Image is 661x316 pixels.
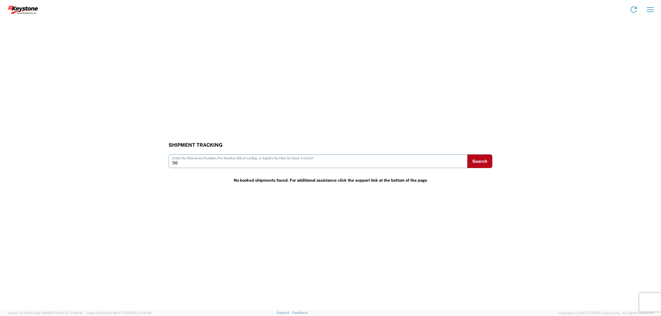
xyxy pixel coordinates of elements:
img: kao [7,6,38,14]
a: Feedback [292,311,308,314]
span: Client: 2025.16.0-8fc0770 [86,311,151,315]
span: [DATE] 10:40:19 [127,311,151,315]
span: [DATE] 10:56:16 [59,311,83,315]
span: Copyright © [DATE]-[DATE] Agistix Inc., All Rights Reserved [558,310,654,316]
span: Server: 2025.16.0-82789e55714 [7,311,83,315]
div: No booked shipments found. For additional assistance click the support link at the bottom of the ... [165,175,496,187]
button: Search [467,154,492,168]
h3: Shipment Tracking [169,142,493,148]
a: Support [276,311,292,314]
